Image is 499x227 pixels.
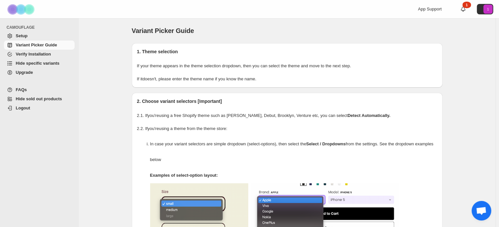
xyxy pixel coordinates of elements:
[16,42,57,47] span: Variant Picker Guide
[137,48,437,55] h2: 1. Theme selection
[16,96,62,101] span: Hide sold out products
[137,76,437,82] p: If it doesn't , please enter the theme name if you know the name.
[16,70,33,75] span: Upgrade
[4,68,75,77] a: Upgrade
[4,104,75,113] a: Logout
[4,50,75,59] a: Verify Installation
[132,27,194,34] span: Variant Picker Guide
[306,141,346,146] strong: Select / Dropdowns
[460,6,466,12] a: 1
[4,59,75,68] a: Hide specific variants
[462,2,471,8] div: 1
[150,173,218,178] strong: Examples of select-option layout:
[137,112,437,119] p: 2.1. If you're using a free Shopify theme such as [PERSON_NAME], Debut, Brooklyn, Venture etc, yo...
[16,52,51,57] span: Verify Installation
[483,5,492,14] span: Avatar with initials 1
[16,33,27,38] span: Setup
[7,25,75,30] span: CAMOUFLAGE
[4,41,75,50] a: Variant Picker Guide
[150,136,437,168] p: In case your variant selectors are simple dropdown (select-options), then select the from the set...
[5,0,38,18] img: Camouflage
[137,98,437,105] h2: 2. Choose variant selectors [Important]
[348,113,390,118] strong: Detect Automatically.
[472,201,491,220] a: Open chat
[137,125,437,132] p: 2.2. If you're using a theme from the theme store:
[137,63,437,69] p: If your theme appears in the theme selection dropdown, then you can select the theme and move to ...
[477,4,493,14] button: Avatar with initials 1
[4,31,75,41] a: Setup
[487,7,489,11] text: 1
[16,87,27,92] span: FAQs
[4,94,75,104] a: Hide sold out products
[16,61,60,66] span: Hide specific variants
[418,7,441,11] span: App Support
[16,105,30,110] span: Logout
[4,85,75,94] a: FAQs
